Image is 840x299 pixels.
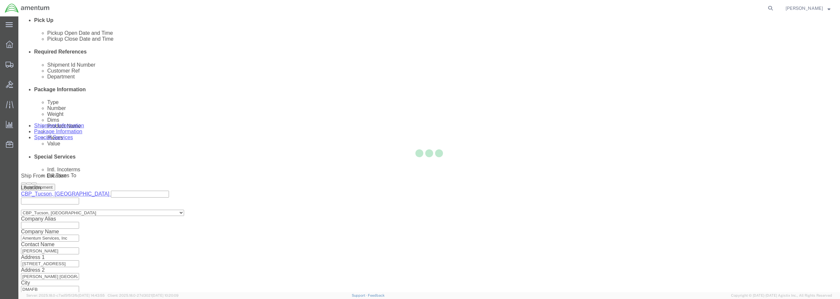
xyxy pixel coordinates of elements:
[108,293,178,297] span: Client: 2025.18.0-27d3021
[731,293,832,298] span: Copyright © [DATE]-[DATE] Agistix Inc., All Rights Reserved
[352,293,368,297] a: Support
[152,293,178,297] span: [DATE] 10:20:09
[786,5,823,12] span: Derrick Gory
[26,293,105,297] span: Server: 2025.18.0-c7ad5f513fb
[5,3,50,13] img: logo
[785,4,831,12] button: [PERSON_NAME]
[78,293,105,297] span: [DATE] 14:43:55
[368,293,385,297] a: Feedback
